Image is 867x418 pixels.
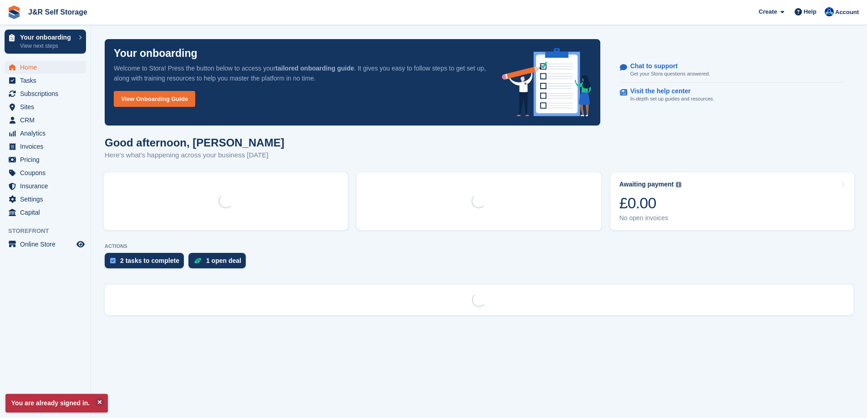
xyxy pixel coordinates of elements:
[20,42,74,50] p: View next steps
[188,253,250,273] a: 1 open deal
[105,136,284,149] h1: Good afternoon, [PERSON_NAME]
[825,7,834,16] img: Steve Revell
[20,180,75,192] span: Insurance
[619,214,682,222] div: No open invoices
[75,239,86,250] a: Preview store
[5,180,86,192] a: menu
[114,48,198,59] p: Your onboarding
[630,87,707,95] p: Visit the help center
[20,87,75,100] span: Subscriptions
[8,227,91,236] span: Storefront
[676,182,681,187] img: icon-info-grey-7440780725fd019a000dd9b08b2336e03edf1995a4989e88bcd33f0948082b44.svg
[619,194,682,212] div: £0.00
[5,87,86,100] a: menu
[20,101,75,113] span: Sites
[7,5,21,19] img: stora-icon-8386f47178a22dfd0bd8f6a31ec36ba5ce8667c1dd55bd0f319d3a0aa187defe.svg
[110,258,116,263] img: task-75834270c22a3079a89374b754ae025e5fb1db73e45f91037f5363f120a921f8.svg
[502,48,591,116] img: onboarding-info-6c161a55d2c0e0a8cae90662b2fe09162a5109e8cc188191df67fb4f79e88e88.svg
[759,7,777,16] span: Create
[5,101,86,113] a: menu
[630,95,715,103] p: In-depth set up guides and resources.
[835,8,859,17] span: Account
[114,91,195,107] a: View Onboarding Guide
[20,61,75,74] span: Home
[5,140,86,153] a: menu
[194,257,202,264] img: deal-1b604bf984904fb50ccaf53a9ad4b4a5d6e5aea283cecdc64d6e3604feb123c2.svg
[20,166,75,179] span: Coupons
[5,30,86,54] a: Your onboarding View next steps
[5,238,86,251] a: menu
[20,114,75,126] span: CRM
[25,5,91,20] a: J&R Self Storage
[5,394,108,413] p: You are already signed in.
[20,153,75,166] span: Pricing
[105,150,284,161] p: Here's what's happening across your business [DATE]
[5,61,86,74] a: menu
[630,62,703,70] p: Chat to support
[620,83,845,107] a: Visit the help center In-depth set up guides and resources.
[114,63,487,83] p: Welcome to Stora! Press the button below to access your . It gives you easy to follow steps to ge...
[105,243,853,249] p: ACTIONS
[5,166,86,179] a: menu
[804,7,816,16] span: Help
[630,70,710,78] p: Get your Stora questions answered.
[20,127,75,140] span: Analytics
[610,172,854,230] a: Awaiting payment £0.00 No open invoices
[619,181,674,188] div: Awaiting payment
[20,74,75,87] span: Tasks
[20,238,75,251] span: Online Store
[5,74,86,87] a: menu
[20,34,74,40] p: Your onboarding
[620,58,845,83] a: Chat to support Get your Stora questions answered.
[5,127,86,140] a: menu
[5,153,86,166] a: menu
[20,206,75,219] span: Capital
[5,193,86,206] a: menu
[275,65,354,72] strong: tailored onboarding guide
[20,140,75,153] span: Invoices
[20,193,75,206] span: Settings
[206,257,241,264] div: 1 open deal
[120,257,179,264] div: 2 tasks to complete
[5,206,86,219] a: menu
[105,253,188,273] a: 2 tasks to complete
[5,114,86,126] a: menu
